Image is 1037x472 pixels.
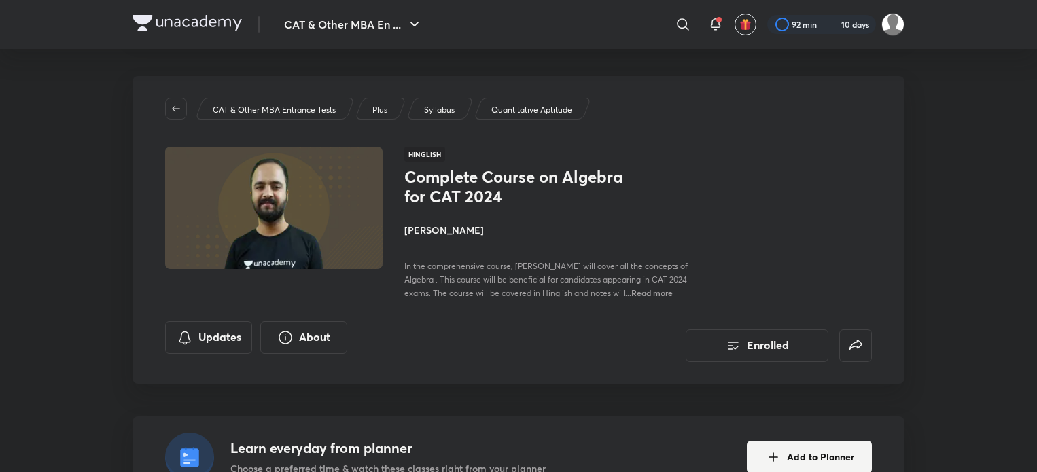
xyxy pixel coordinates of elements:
p: CAT & Other MBA Entrance Tests [213,104,336,116]
button: Updates [165,321,252,354]
span: Read more [631,287,673,298]
button: false [839,329,872,362]
h4: Learn everyday from planner [230,438,546,458]
span: In the comprehensive course, [PERSON_NAME] will cover all the concepts of Algebra . This course w... [404,261,688,298]
a: Company Logo [133,15,242,35]
p: Plus [372,104,387,116]
img: Aparna Dubey [881,13,904,36]
p: Syllabus [424,104,455,116]
a: Plus [370,104,390,116]
p: Quantitative Aptitude [491,104,572,116]
button: About [260,321,347,354]
img: avatar [739,18,752,31]
img: Thumbnail [163,145,385,270]
button: CAT & Other MBA En ... [276,11,431,38]
a: CAT & Other MBA Entrance Tests [211,104,338,116]
h4: [PERSON_NAME] [404,223,709,237]
button: Enrolled [686,329,828,362]
a: Syllabus [422,104,457,116]
button: avatar [735,14,756,35]
h1: Complete Course on Algebra for CAT 2024 [404,167,627,206]
a: Quantitative Aptitude [489,104,575,116]
span: Hinglish [404,147,445,162]
img: streak [825,18,839,31]
img: Company Logo [133,15,242,31]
